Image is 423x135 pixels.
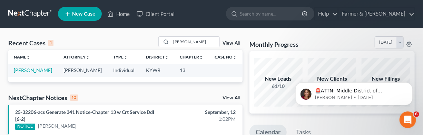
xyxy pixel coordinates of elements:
[165,55,169,60] i: unfold_more
[254,83,303,90] div: 61/10
[146,54,169,60] a: Districtunfold_more
[63,54,90,60] a: Attorneyunfold_more
[72,11,95,17] span: New Case
[240,7,303,20] input: Search by name...
[70,94,78,101] div: 10
[174,64,209,76] td: 13
[167,116,236,123] div: 1:02PM
[8,93,78,102] div: NextChapter Notices
[38,123,76,129] a: [PERSON_NAME]
[124,55,128,60] i: unfold_more
[14,54,30,60] a: Nameunfold_more
[86,55,90,60] i: unfold_more
[8,39,53,47] div: Recent Cases
[48,40,53,46] div: 1
[104,8,133,20] a: Home
[26,55,30,60] i: unfold_more
[113,54,128,60] a: Typeunfold_more
[15,109,154,122] a: 25-32206-acs Generate 341 Notice-Chapter 13 w Crt Service Ddl [6-2]
[108,64,140,76] td: Individual
[223,41,240,46] a: View All
[414,111,419,117] span: 6
[15,124,35,130] div: NOTICE
[254,75,303,83] div: New Leads
[233,55,237,60] i: unfold_more
[285,68,423,116] iframe: Intercom notifications message
[249,40,298,48] h3: Monthly Progress
[400,111,416,128] iframe: Intercom live chat
[58,64,108,76] td: [PERSON_NAME]
[338,8,414,20] a: Farmer & [PERSON_NAME]
[133,8,178,20] a: Client Portal
[315,8,338,20] a: Help
[180,54,203,60] a: Chapterunfold_more
[14,67,52,73] a: [PERSON_NAME]
[199,55,203,60] i: unfold_more
[215,54,237,60] a: Case Nounfold_more
[140,64,175,76] td: KYWB
[167,109,236,116] div: September, 12
[171,37,219,47] input: Search by name...
[223,96,240,100] a: View All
